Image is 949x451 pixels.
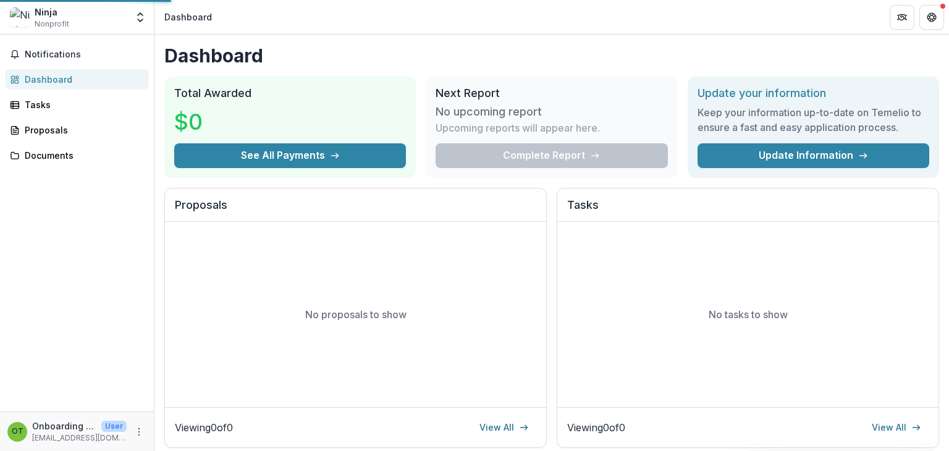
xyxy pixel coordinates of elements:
[567,198,929,222] h2: Tasks
[164,44,939,67] h1: Dashboard
[174,86,406,100] h2: Total Awarded
[25,149,139,162] div: Documents
[5,44,149,64] button: Notifications
[436,120,600,135] p: Upcoming reports will appear here.
[5,120,149,140] a: Proposals
[32,419,96,432] p: Onboarding Test
[25,98,139,111] div: Tasks
[698,86,929,100] h2: Update your information
[164,11,212,23] div: Dashboard
[698,143,929,168] a: Update Information
[436,105,542,119] h3: No upcoming report
[5,145,149,166] a: Documents
[32,432,127,444] p: [EMAIL_ADDRESS][DOMAIN_NAME]
[35,6,69,19] div: Ninja
[101,421,127,432] p: User
[132,424,146,439] button: More
[709,307,788,322] p: No tasks to show
[10,7,30,27] img: Ninja
[25,49,144,60] span: Notifications
[175,198,536,222] h2: Proposals
[5,69,149,90] a: Dashboard
[159,8,217,26] nav: breadcrumb
[132,5,149,30] button: Open entity switcher
[472,418,536,437] a: View All
[698,105,929,135] h3: Keep your information up-to-date on Temelio to ensure a fast and easy application process.
[25,124,139,137] div: Proposals
[35,19,69,30] span: Nonprofit
[12,428,23,436] div: Onboarding Test
[174,105,267,138] h3: $0
[436,86,667,100] h2: Next Report
[175,420,233,435] p: Viewing 0 of 0
[305,307,407,322] p: No proposals to show
[890,5,914,30] button: Partners
[567,420,625,435] p: Viewing 0 of 0
[864,418,929,437] a: View All
[25,73,139,86] div: Dashboard
[174,143,406,168] button: See All Payments
[5,95,149,115] a: Tasks
[919,5,944,30] button: Get Help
